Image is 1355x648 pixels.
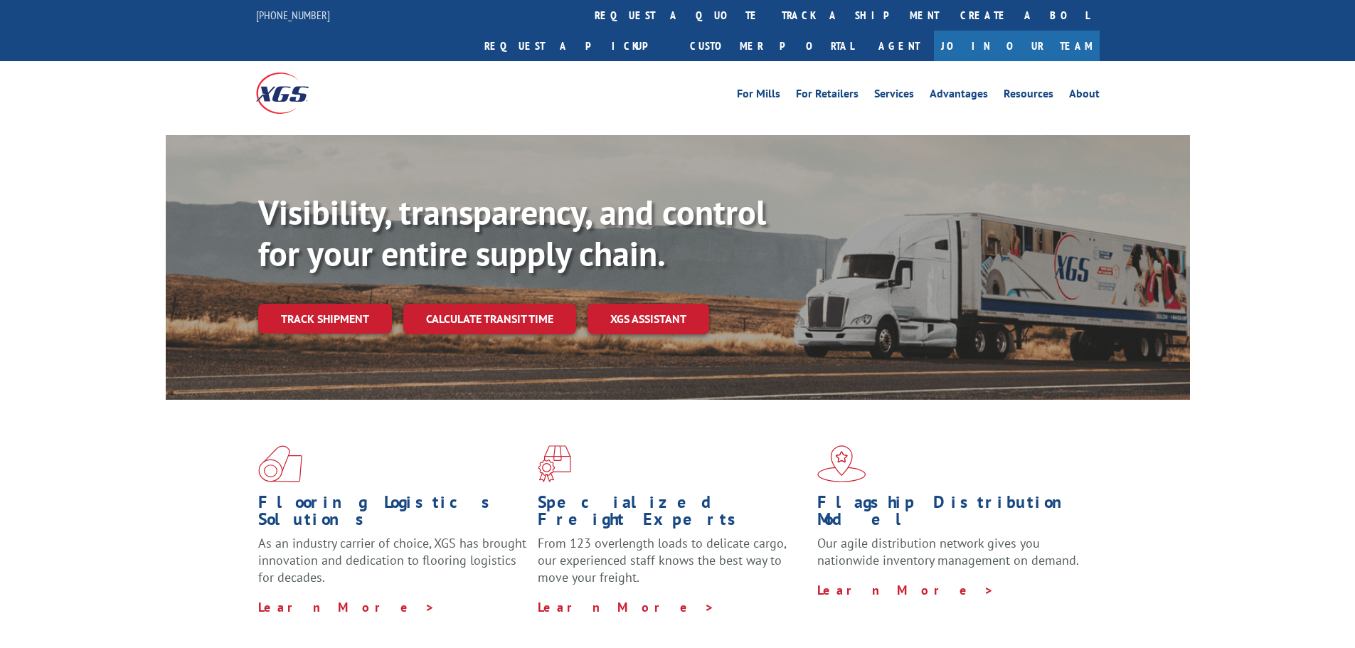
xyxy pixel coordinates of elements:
a: Request a pickup [474,31,679,61]
h1: Flagship Distribution Model [817,494,1086,535]
a: For Mills [737,88,780,104]
a: Learn More > [538,599,715,615]
a: Calculate transit time [403,304,576,334]
a: For Retailers [796,88,859,104]
span: As an industry carrier of choice, XGS has brought innovation and dedication to flooring logistics... [258,535,526,585]
a: XGS ASSISTANT [588,304,709,334]
a: About [1069,88,1100,104]
span: Our agile distribution network gives you nationwide inventory management on demand. [817,535,1079,568]
a: [PHONE_NUMBER] [256,8,330,22]
a: Customer Portal [679,31,864,61]
img: xgs-icon-flagship-distribution-model-red [817,445,866,482]
p: From 123 overlength loads to delicate cargo, our experienced staff knows the best way to move you... [538,535,807,598]
a: Join Our Team [934,31,1100,61]
a: Learn More > [258,599,435,615]
img: xgs-icon-total-supply-chain-intelligence-red [258,445,302,482]
h1: Flooring Logistics Solutions [258,494,527,535]
a: Learn More > [817,582,994,598]
a: Services [874,88,914,104]
h1: Specialized Freight Experts [538,494,807,535]
a: Advantages [930,88,988,104]
a: Resources [1004,88,1053,104]
a: Track shipment [258,304,392,334]
img: xgs-icon-focused-on-flooring-red [538,445,571,482]
a: Agent [864,31,934,61]
b: Visibility, transparency, and control for your entire supply chain. [258,190,766,275]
